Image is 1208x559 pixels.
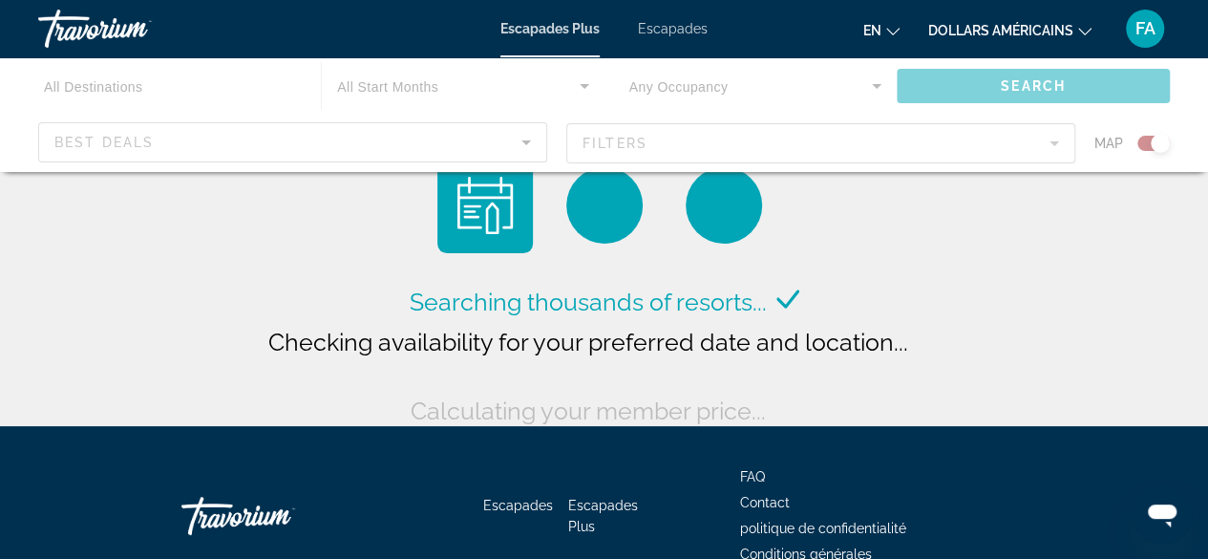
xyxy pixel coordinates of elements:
font: en [863,23,881,38]
a: FAQ [740,469,765,484]
a: Escapades Plus [500,21,600,36]
iframe: Bouton de lancement de la fenêtre de messagerie [1132,483,1193,544]
span: Calculating your member price... [411,397,766,425]
font: dollars américains [928,23,1073,38]
button: Menu utilisateur [1120,9,1170,49]
a: Travorium [181,487,372,545]
a: Escapades [483,498,553,513]
button: Changer de langue [863,16,900,44]
span: Searching thousands of resorts... [410,288,767,316]
a: politique de confidentialité [740,521,906,536]
a: Escapades [638,21,708,36]
span: Checking availability for your preferred date and location... [268,328,908,356]
a: Travorium [38,4,229,54]
a: Contact [740,495,790,510]
font: FA [1135,18,1155,38]
a: Escapades Plus [568,498,638,534]
button: Changer de devise [928,16,1091,44]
